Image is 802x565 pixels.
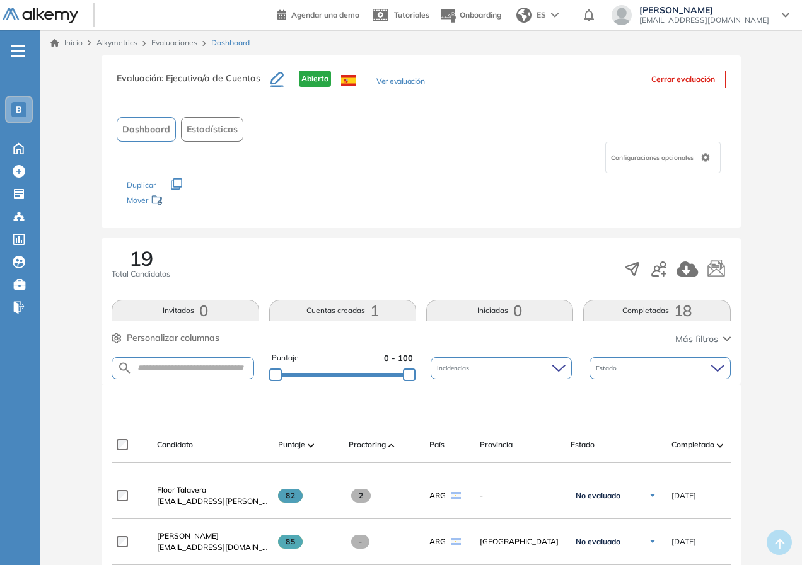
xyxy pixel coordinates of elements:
span: 82 [278,489,303,503]
span: Personalizar columnas [127,331,219,345]
a: Agendar una demo [277,6,359,21]
span: 2 [351,489,371,503]
span: Configuraciones opcionales [611,153,696,163]
span: Duplicar [127,180,156,190]
img: Logo [3,8,78,24]
span: Dashboard [122,123,170,136]
h3: Evaluación [117,71,270,97]
span: Puntaje [272,352,299,364]
span: País [429,439,445,450]
span: Más filtros [675,333,718,346]
span: Puntaje [278,439,305,450]
i: - [11,50,25,52]
div: Widget de chat [575,419,802,565]
span: Incidencias [437,363,472,373]
img: arrow [551,13,559,18]
span: Provincia [480,439,513,450]
button: Ver evaluación [376,76,424,89]
span: Proctoring [349,439,386,450]
span: [GEOGRAPHIC_DATA] [480,536,561,547]
button: Personalizar columnas [112,331,219,345]
a: [PERSON_NAME] [157,530,268,542]
span: Dashboard [211,37,250,49]
div: Incidencias [431,357,572,379]
span: ARG [429,490,446,501]
span: Tutoriales [394,10,429,20]
img: ARG [451,492,461,499]
span: Estado [596,363,619,373]
div: Estado [590,357,731,379]
img: [missing "en.ARROW_ALT" translation] [308,443,314,447]
span: - [480,490,561,501]
button: Onboarding [439,2,501,29]
span: Estado [571,439,595,450]
span: Abierta [299,71,331,87]
img: [missing "en.ARROW_ALT" translation] [388,443,395,447]
img: ARG [451,538,461,545]
button: Cuentas creadas1 [269,300,416,321]
span: Agendar una demo [291,10,359,20]
button: Estadísticas [181,117,243,142]
div: Configuraciones opcionales [605,142,721,173]
span: 85 [278,535,303,549]
span: ES [537,9,546,21]
span: [PERSON_NAME] [639,5,769,15]
div: Mover [127,190,253,213]
span: Alkymetrics [96,38,137,47]
span: 0 - 100 [384,352,413,364]
span: [EMAIL_ADDRESS][PERSON_NAME][DOMAIN_NAME] [157,496,268,507]
iframe: Chat Widget [575,419,802,565]
img: world [516,8,532,23]
span: 19 [129,248,153,268]
span: Total Candidatos [112,268,170,280]
img: ESP [341,75,356,86]
button: Dashboard [117,117,176,142]
span: : Ejecutivo/a de Cuentas [161,72,260,84]
span: [EMAIL_ADDRESS][DOMAIN_NAME] [639,15,769,25]
span: Estadísticas [187,123,238,136]
button: Iniciadas0 [426,300,573,321]
span: Floor Talavera [157,485,206,494]
a: Floor Talavera [157,484,268,496]
button: Cerrar evaluación [641,71,726,88]
button: Invitados0 [112,300,259,321]
span: ARG [429,536,446,547]
span: - [351,535,369,549]
span: Candidato [157,439,193,450]
a: Evaluaciones [151,38,197,47]
span: Onboarding [460,10,501,20]
span: [PERSON_NAME] [157,531,219,540]
span: B [16,105,22,115]
button: Completadas18 [583,300,730,321]
a: Inicio [50,37,83,49]
span: [EMAIL_ADDRESS][DOMAIN_NAME] [157,542,268,553]
button: Más filtros [675,333,731,346]
img: SEARCH_ALT [117,360,132,376]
